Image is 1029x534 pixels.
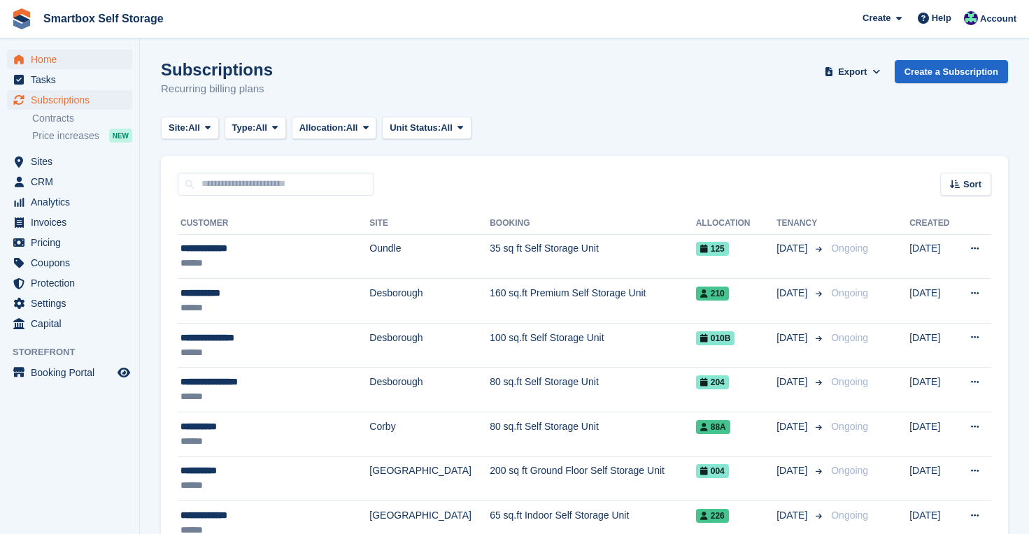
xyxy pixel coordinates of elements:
[831,332,868,343] span: Ongoing
[776,241,810,256] span: [DATE]
[31,294,115,313] span: Settings
[255,121,267,135] span: All
[32,112,132,125] a: Contracts
[390,121,441,135] span: Unit Status:
[909,368,956,412] td: [DATE]
[831,243,868,254] span: Ongoing
[369,412,490,457] td: Corby
[31,90,115,110] span: Subscriptions
[696,287,729,301] span: 210
[31,70,115,89] span: Tasks
[909,456,956,501] td: [DATE]
[696,420,730,434] span: 88A
[369,234,490,279] td: Oundle
[980,12,1016,26] span: Account
[38,7,169,30] a: Smartbox Self Storage
[7,90,132,110] a: menu
[7,172,132,192] a: menu
[831,510,868,521] span: Ongoing
[31,314,115,333] span: Capital
[188,121,200,135] span: All
[909,412,956,457] td: [DATE]
[895,60,1008,83] a: Create a Subscription
[963,178,981,192] span: Sort
[299,121,346,135] span: Allocation:
[7,152,132,171] a: menu
[831,421,868,432] span: Ongoing
[831,287,868,298] span: Ongoing
[696,212,777,235] th: Allocation
[490,234,696,279] td: 35 sq ft Self Storage Unit
[696,242,729,256] span: 125
[490,456,696,501] td: 200 sq ft Ground Floor Self Storage Unit
[7,70,132,89] a: menu
[7,192,132,212] a: menu
[490,412,696,457] td: 80 sq.ft Self Storage Unit
[11,8,32,29] img: stora-icon-8386f47178a22dfd0bd8f6a31ec36ba5ce8667c1dd55bd0f319d3a0aa187defe.svg
[31,152,115,171] span: Sites
[776,331,810,345] span: [DATE]
[382,117,471,140] button: Unit Status: All
[7,363,132,382] a: menu
[32,129,99,143] span: Price increases
[225,117,286,140] button: Type: All
[369,323,490,368] td: Desborough
[696,375,729,389] span: 204
[776,463,810,478] span: [DATE]
[964,11,978,25] img: Roger Canham
[232,121,256,135] span: Type:
[776,286,810,301] span: [DATE]
[7,273,132,293] a: menu
[161,60,273,79] h1: Subscriptions
[7,233,132,252] a: menu
[909,279,956,324] td: [DATE]
[696,331,735,345] span: 010B
[7,212,132,232] a: menu
[932,11,951,25] span: Help
[31,50,115,69] span: Home
[7,314,132,333] a: menu
[776,508,810,523] span: [DATE]
[776,419,810,434] span: [DATE]
[369,212,490,235] th: Site
[838,65,867,79] span: Export
[909,234,956,279] td: [DATE]
[31,192,115,212] span: Analytics
[776,375,810,389] span: [DATE]
[7,50,132,69] a: menu
[109,129,132,143] div: NEW
[831,465,868,476] span: Ongoing
[490,323,696,368] td: 100 sq.ft Self Storage Unit
[822,60,883,83] button: Export
[490,279,696,324] td: 160 sq.ft Premium Self Storage Unit
[161,117,219,140] button: Site: All
[831,376,868,387] span: Ongoing
[31,172,115,192] span: CRM
[909,212,956,235] th: Created
[292,117,377,140] button: Allocation: All
[178,212,369,235] th: Customer
[13,345,139,359] span: Storefront
[32,128,132,143] a: Price increases NEW
[369,456,490,501] td: [GEOGRAPHIC_DATA]
[7,253,132,273] a: menu
[369,368,490,412] td: Desborough
[31,273,115,293] span: Protection
[369,279,490,324] td: Desborough
[441,121,453,135] span: All
[161,81,273,97] p: Recurring billing plans
[346,121,358,135] span: All
[696,464,729,478] span: 004
[863,11,890,25] span: Create
[31,212,115,232] span: Invoices
[7,294,132,313] a: menu
[490,212,696,235] th: Booking
[115,364,132,381] a: Preview store
[490,368,696,412] td: 80 sq.ft Self Storage Unit
[31,253,115,273] span: Coupons
[31,233,115,252] span: Pricing
[909,323,956,368] td: [DATE]
[169,121,188,135] span: Site:
[696,509,729,523] span: 226
[776,212,825,235] th: Tenancy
